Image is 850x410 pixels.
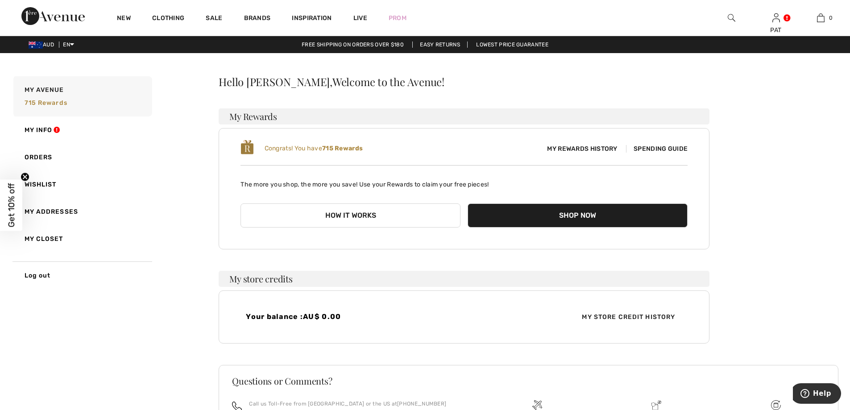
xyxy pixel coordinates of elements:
img: Free shipping on orders over $180 [532,400,542,410]
span: AU$ 0.00 [303,312,341,321]
span: 715 rewards [25,99,67,107]
button: Shop Now [468,203,688,228]
b: 715 Rewards [322,145,363,152]
a: New [117,14,131,24]
a: Prom [389,13,406,23]
p: Call us Toll-Free from [GEOGRAPHIC_DATA] or the US at [249,400,446,408]
a: 0 [799,12,842,23]
a: My Info [12,116,152,144]
a: Sign In [772,13,780,22]
a: Log out [12,261,152,289]
a: Live [353,13,367,23]
a: Easy Returns [412,41,468,48]
a: Sale [206,14,222,24]
span: Inspiration [292,14,332,24]
h3: My Rewards [219,108,709,124]
a: Brands [244,14,271,24]
img: 1ère Avenue [21,7,85,25]
img: loyalty_logo_r.svg [240,139,254,155]
img: search the website [728,12,735,23]
a: Clothing [152,14,184,24]
span: AUD [29,41,58,48]
img: Delivery is a breeze since we pay the duties! [651,400,661,410]
img: Australian Dollar [29,41,43,49]
img: My Info [772,12,780,23]
span: My Store Credit History [575,312,682,322]
a: Orders [12,144,152,171]
button: How it works [240,203,460,228]
span: Get 10% off [6,183,17,227]
h4: Your balance : [246,312,459,321]
button: Close teaser [21,172,29,181]
a: Free shipping on orders over $180 [294,41,411,48]
img: Free shipping on orders over $180 [771,400,781,410]
h3: My store credits [219,271,709,287]
span: Welcome to the Avenue! [332,76,444,87]
h3: Questions or Comments? [232,377,825,385]
span: Congrats! You have [265,145,363,152]
div: Hello [PERSON_NAME], [219,76,709,87]
span: My Avenue [25,85,64,95]
span: My Rewards History [540,144,624,153]
a: [PHONE_NUMBER] [397,401,446,407]
p: The more you shop, the more you save! Use your Rewards to claim your free pieces! [240,173,688,189]
a: My Addresses [12,198,152,225]
span: Spending Guide [626,145,688,153]
a: Lowest Price Guarantee [469,41,556,48]
span: EN [63,41,74,48]
a: My Closet [12,225,152,253]
a: Wishlist [12,171,152,198]
iframe: Opens a widget where you can find more information [793,383,841,406]
img: My Bag [817,12,825,23]
div: PAT [754,25,798,35]
span: 0 [829,14,833,22]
